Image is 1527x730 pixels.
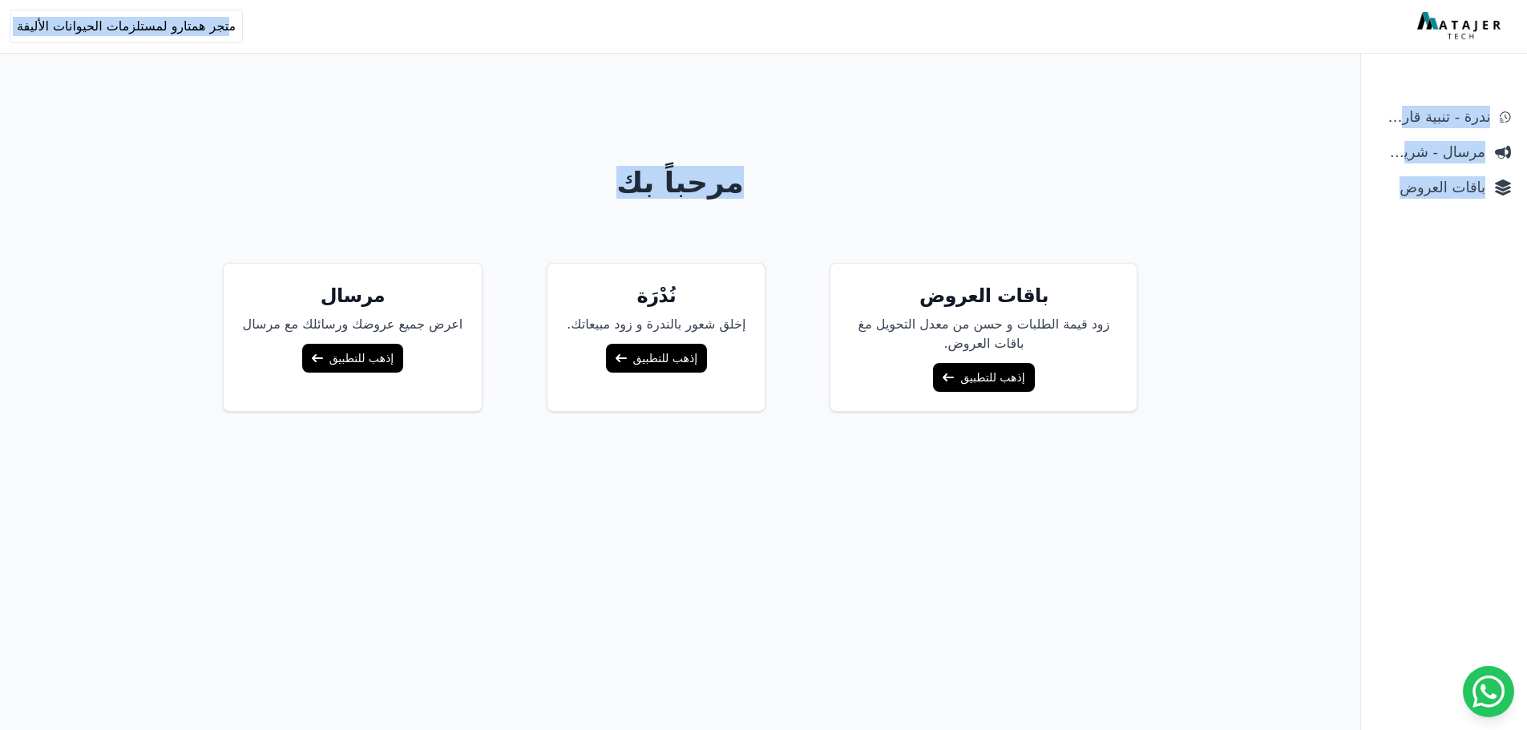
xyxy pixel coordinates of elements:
[17,17,236,36] span: متجر همتارو لمستلزمات الحيوانات الأليفة
[243,283,463,309] h5: مرسال
[1377,141,1485,163] span: مرسال - شريط دعاية
[1417,12,1505,41] img: MatajerTech Logo
[567,315,745,334] p: إخلق شعور بالندرة و زود مبيعاتك.
[850,283,1117,309] h5: باقات العروض
[850,315,1117,353] p: زود قيمة الطلبات و حسن من معدل التحويل مغ باقات العروض.
[243,315,463,334] p: اعرض جميع عروضك ورسائلك مع مرسال
[65,167,1296,199] h1: مرحباً بك
[606,344,707,373] a: إذهب للتطبيق
[567,283,745,309] h5: نُدْرَة
[933,363,1034,392] a: إذهب للتطبيق
[1377,106,1490,128] span: ندرة - تنبية قارب علي النفاذ
[1377,176,1485,199] span: باقات العروض
[302,344,403,373] a: إذهب للتطبيق
[10,10,243,43] button: متجر همتارو لمستلزمات الحيوانات الأليفة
